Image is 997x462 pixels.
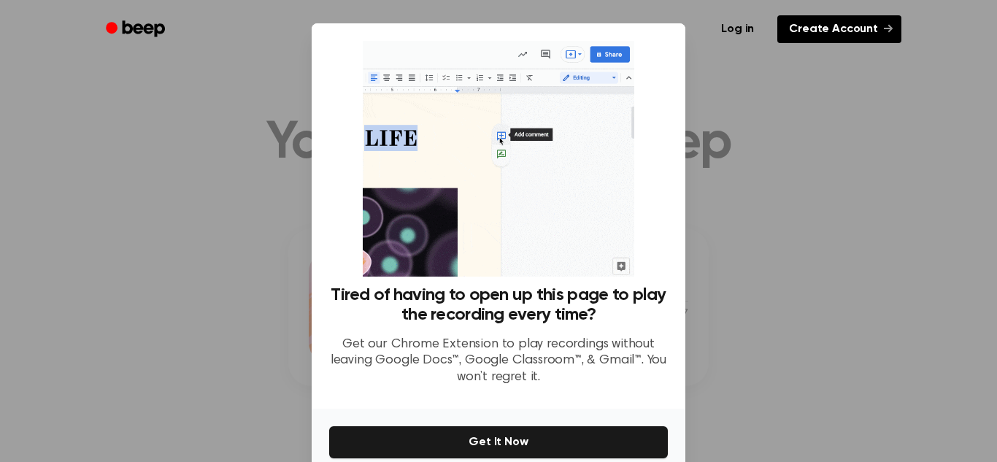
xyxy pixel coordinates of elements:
button: Get It Now [329,426,668,458]
a: Beep [96,15,178,44]
a: Log in [707,12,769,46]
img: Beep extension in action [363,41,634,277]
p: Get our Chrome Extension to play recordings without leaving Google Docs™, Google Classroom™, & Gm... [329,336,668,386]
h3: Tired of having to open up this page to play the recording every time? [329,285,668,325]
a: Create Account [777,15,901,43]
